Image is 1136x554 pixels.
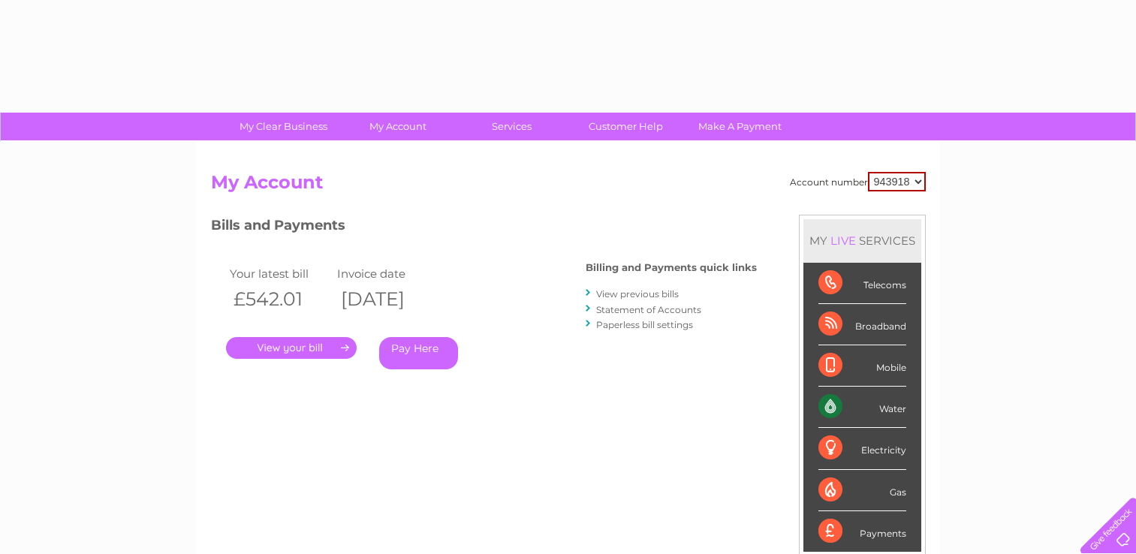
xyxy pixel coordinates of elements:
[827,233,859,248] div: LIVE
[803,219,921,262] div: MY SERVICES
[818,345,906,387] div: Mobile
[818,511,906,552] div: Payments
[678,113,802,140] a: Make A Payment
[333,284,441,315] th: [DATE]
[818,304,906,345] div: Broadband
[226,284,334,315] th: £542.01
[336,113,460,140] a: My Account
[586,262,757,273] h4: Billing and Payments quick links
[790,172,926,191] div: Account number
[596,288,679,300] a: View previous bills
[596,319,693,330] a: Paperless bill settings
[226,263,334,284] td: Your latest bill
[818,387,906,428] div: Water
[226,337,357,359] a: .
[596,304,701,315] a: Statement of Accounts
[450,113,574,140] a: Services
[221,113,345,140] a: My Clear Business
[818,428,906,469] div: Electricity
[564,113,688,140] a: Customer Help
[211,172,926,200] h2: My Account
[818,263,906,304] div: Telecoms
[211,215,757,241] h3: Bills and Payments
[333,263,441,284] td: Invoice date
[379,337,458,369] a: Pay Here
[818,470,906,511] div: Gas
